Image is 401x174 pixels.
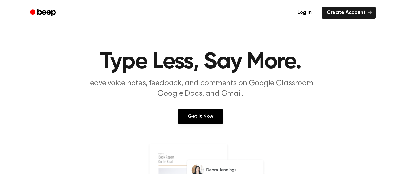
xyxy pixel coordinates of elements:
[178,109,223,124] a: Get It Now
[38,51,363,73] h1: Type Less, Say More.
[322,7,376,19] a: Create Account
[291,5,318,20] a: Log in
[26,7,61,19] a: Beep
[79,78,322,99] p: Leave voice notes, feedback, and comments on Google Classroom, Google Docs, and Gmail.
